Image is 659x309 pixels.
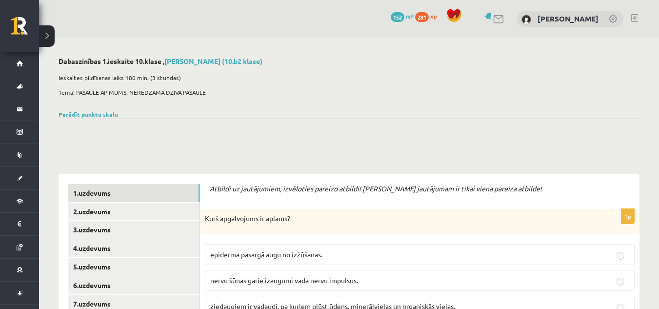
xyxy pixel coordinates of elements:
[68,203,200,221] a: 2.uzdevums
[538,14,599,23] a: [PERSON_NAME]
[68,258,200,276] a: 5.uzdevums
[59,110,118,118] a: Parādīt punktu skalu
[59,73,635,82] p: Ieskaites pildīšanas laiks 180 min. (3 stundas)
[415,12,441,20] a: 281 xp
[430,12,437,20] span: xp
[205,214,586,224] p: Kurš apgalvojums ir aplams?
[164,57,262,65] a: [PERSON_NAME] (10.b2 klase)
[68,184,200,202] a: 1.uzdevums
[210,184,542,193] em: Atbildi uz jautājumiem, izvēloties pareizo atbildi! [PERSON_NAME] jautājumam ir tikai viena parei...
[68,221,200,239] a: 3.uzdevums
[59,57,639,65] h2: Dabaszinības 1.ieskaite 10.klase ,
[521,15,531,24] img: Ksenija Misņika
[11,17,39,41] a: Rīgas 1. Tālmācības vidusskola
[621,208,635,224] p: 1p
[391,12,404,22] span: 152
[406,12,414,20] span: mP
[391,12,414,20] a: 152 mP
[59,88,635,97] p: Tēma: PASAULE AP MUMS. NEREDZAMĀ DZĪVĀ PASAULE
[210,250,322,259] span: epiderma pasargā augu no izžūšanas.
[617,252,624,260] input: epiderma pasargā augu no izžūšanas.
[68,239,200,257] a: 4.uzdevums
[415,12,429,22] span: 281
[68,276,200,294] a: 6.uzdevums
[617,278,624,286] input: nervu šūnas garie izaugumi vada nervu impulsus.
[210,276,358,285] span: nervu šūnas garie izaugumi vada nervu impulsus.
